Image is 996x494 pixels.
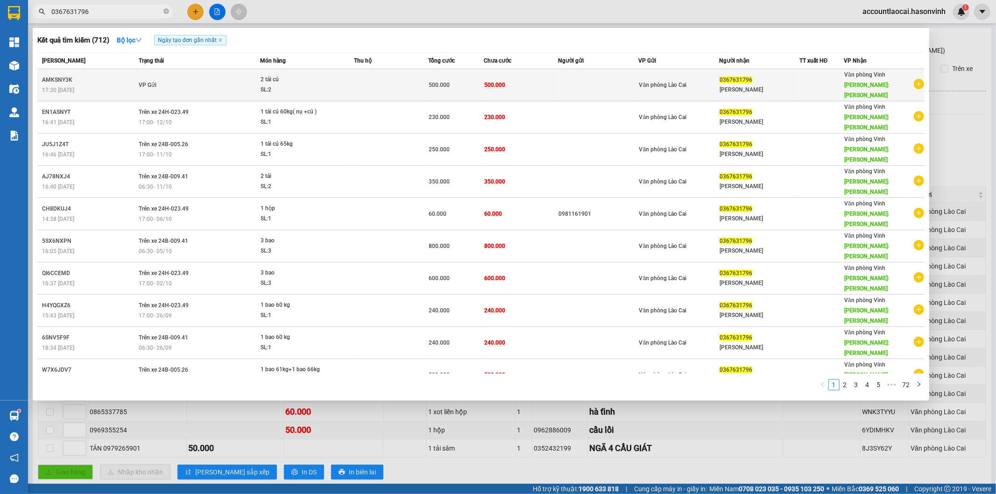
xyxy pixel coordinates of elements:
[844,265,885,271] span: Văn phòng Vinh
[429,339,450,346] span: 240.000
[840,380,850,390] a: 2
[42,57,85,64] span: [PERSON_NAME]
[720,77,752,83] span: 0367631796
[844,211,889,227] span: [PERSON_NAME]: [PERSON_NAME]
[117,36,142,44] strong: Bộ lọc
[139,345,172,351] span: 06:30 - 26/09
[5,67,75,82] h2: F3VRT2KB
[817,379,828,390] li: Previous Page
[844,104,885,110] span: Văn phòng Vinh
[125,7,226,23] b: [DOMAIN_NAME]
[42,140,136,149] div: JU5J1Z4T
[10,432,19,441] span: question-circle
[139,302,189,309] span: Trên xe 24H-023.49
[42,172,136,182] div: AJ78NXJ4
[844,168,885,175] span: Văn phòng Vinh
[261,149,331,160] div: SL: 1
[139,57,164,64] span: Trạng thái
[261,171,331,182] div: 2 tải
[429,82,450,88] span: 500.000
[844,361,885,368] span: Văn phòng Vinh
[42,151,74,158] span: 16:46 [DATE]
[719,57,749,64] span: Người nhận
[42,107,136,117] div: EN1ASNYT
[914,369,924,379] span: plus-circle
[639,307,687,314] span: Văn phòng Lào Cai
[42,204,136,214] div: CH8DKUJ4
[720,278,799,288] div: [PERSON_NAME]
[139,141,188,148] span: Trên xe 24B-005.26
[639,178,687,185] span: Văn phòng Lào Cai
[720,117,799,127] div: [PERSON_NAME]
[163,7,169,16] span: close-circle
[829,380,839,390] a: 1
[42,312,74,319] span: 15:43 [DATE]
[862,380,873,390] a: 4
[139,173,188,180] span: Trên xe 24B-009.41
[429,275,450,282] span: 600.000
[844,372,889,388] span: [PERSON_NAME]: [PERSON_NAME]
[42,280,74,287] span: 16:37 [DATE]
[720,85,799,95] div: [PERSON_NAME]
[817,379,828,390] button: left
[914,208,924,218] span: plus-circle
[720,246,799,256] div: [PERSON_NAME]
[261,311,331,321] div: SL: 1
[914,79,924,89] span: plus-circle
[42,87,74,93] span: 17:30 [DATE]
[261,85,331,95] div: SL: 2
[484,146,505,153] span: 250.000
[261,246,331,256] div: SL: 3
[844,339,889,356] span: [PERSON_NAME]: [PERSON_NAME]
[913,379,925,390] li: Next Page
[9,107,19,117] img: warehouse-icon
[558,57,584,64] span: Người gửi
[914,143,924,154] span: plus-circle
[639,211,687,217] span: Văn phòng Lào Cai
[873,379,884,390] li: 5
[720,149,799,159] div: [PERSON_NAME]
[484,178,505,185] span: 350.000
[109,33,149,48] button: Bộ lọcdown
[261,268,331,278] div: 3 bao
[720,270,752,276] span: 0367631796
[720,302,752,309] span: 0367631796
[42,183,74,190] span: 16:40 [DATE]
[720,173,752,180] span: 0367631796
[139,270,189,276] span: Trên xe 24H-023.49
[639,82,687,88] span: Văn phòng Lào Cai
[9,61,19,71] img: warehouse-icon
[139,183,172,190] span: 06:30 - 11/10
[261,204,331,214] div: 1 hộp
[261,75,331,85] div: 2 tải củ
[484,114,505,120] span: 230.000
[720,334,752,341] span: 0367631796
[429,211,446,217] span: 60.000
[139,238,188,244] span: Trên xe 24B-009.41
[163,8,169,14] span: close-circle
[139,109,189,115] span: Trên xe 24H-023.49
[261,107,331,117] div: 1 tải củ 60kg( nụ +củ )
[42,301,136,311] div: H4YQGXZ6
[218,38,223,42] span: close
[42,216,74,222] span: 14:38 [DATE]
[42,365,136,375] div: W7X6JDV7
[139,367,188,373] span: Trên xe 24B-005.26
[10,474,19,483] span: message
[844,297,885,303] span: Văn phòng Vinh
[840,379,851,390] li: 2
[484,275,505,282] span: 600.000
[720,141,752,148] span: 0367631796
[914,304,924,315] span: plus-circle
[261,117,331,127] div: SL: 1
[639,57,657,64] span: VP Gửi
[428,57,455,64] span: Tổng cước
[261,365,331,375] div: 1 bao 61kg+1 bao 66kg
[42,268,136,278] div: QI6CCEMD
[484,372,505,378] span: 500.000
[799,57,828,64] span: TT xuất HĐ
[261,343,331,353] div: SL: 1
[42,333,136,343] div: 6SNV5F9F
[884,379,899,390] li: Next 5 Pages
[484,57,511,64] span: Chưa cước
